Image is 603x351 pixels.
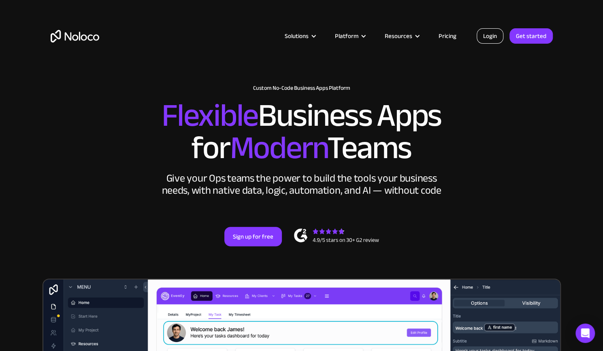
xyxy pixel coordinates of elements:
div: Resources [385,31,412,41]
a: home [51,30,99,42]
div: Platform [325,31,375,41]
span: Flexible [162,85,258,146]
a: Login [477,28,503,44]
div: Give your Ops teams the power to build the tools your business needs, with native data, logic, au... [160,172,443,197]
div: Solutions [285,31,309,41]
div: Platform [335,31,358,41]
h1: Custom No-Code Business Apps Platform [51,85,553,91]
div: Open Intercom Messenger [575,324,595,343]
a: Pricing [428,31,467,41]
a: Get started [509,28,553,44]
div: Resources [375,31,428,41]
h2: Business Apps for Teams [51,99,553,164]
span: Modern [230,118,327,178]
a: Sign up for free [224,227,282,246]
div: Solutions [275,31,325,41]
